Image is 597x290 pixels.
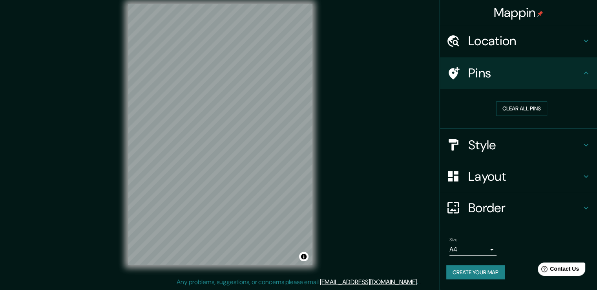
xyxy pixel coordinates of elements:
[177,277,418,287] p: Any problems, suggestions, or concerns please email .
[299,252,309,261] button: Toggle attribution
[527,259,588,281] iframe: Help widget launcher
[468,200,581,216] h4: Border
[440,129,597,161] div: Style
[440,161,597,192] div: Layout
[418,277,419,287] div: .
[494,5,544,20] h4: Mappin
[446,265,505,280] button: Create your map
[440,192,597,224] div: Border
[449,236,458,243] label: Size
[537,11,543,17] img: pin-icon.png
[468,33,581,49] h4: Location
[128,4,312,265] canvas: Map
[496,101,547,116] button: Clear all pins
[468,169,581,184] h4: Layout
[449,243,497,256] div: A4
[440,25,597,57] div: Location
[468,137,581,153] h4: Style
[440,57,597,89] div: Pins
[468,65,581,81] h4: Pins
[320,278,417,286] a: [EMAIL_ADDRESS][DOMAIN_NAME]
[419,277,421,287] div: .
